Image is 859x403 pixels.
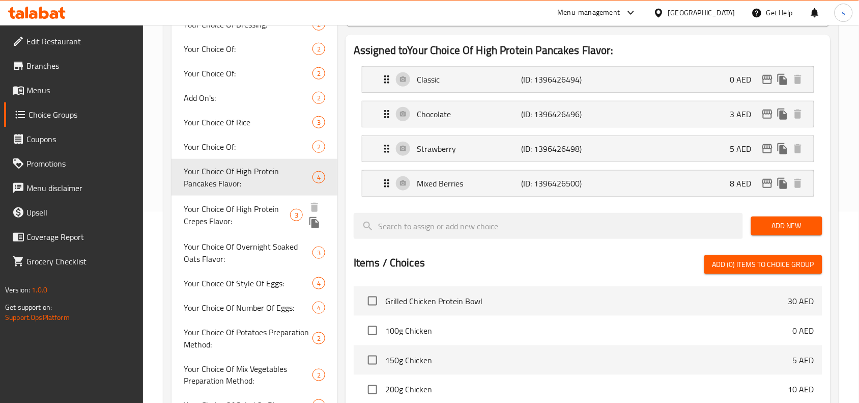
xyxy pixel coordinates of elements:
[775,176,790,191] button: duplicate
[790,176,806,191] button: delete
[26,35,135,47] span: Edit Restaurant
[5,283,30,297] span: Version:
[312,116,325,128] div: Choices
[362,136,814,162] div: Expand
[362,171,814,196] div: Expand
[171,357,337,393] div: Your Choice Of Mix Vegetables Preparation Method:2
[793,354,814,366] p: 5 AED
[730,143,760,155] p: 5 AED
[184,240,312,265] span: Your Choice Of Overnight Soaked Oats Flavor:
[5,301,52,314] span: Get support on:
[790,106,806,122] button: delete
[417,108,521,120] p: Chocolate
[354,43,822,58] h2: Assigned to Your Choice Of High Protein Pancakes Flavor:
[712,258,814,271] span: Add (0) items to choice group
[362,320,383,341] span: Select choice
[4,53,144,78] a: Branches
[171,110,337,135] div: Your Choice Of Rice3
[385,384,788,396] span: 200g Chicken
[842,7,845,18] span: s
[417,177,521,190] p: Mixed Berries
[385,354,793,366] span: 150g Chicken
[354,213,743,239] input: search
[362,101,814,127] div: Expand
[290,209,303,221] div: Choices
[291,210,302,220] span: 3
[385,325,793,337] span: 100g Chicken
[760,141,775,156] button: edit
[312,171,325,183] div: Choices
[26,231,135,243] span: Coverage Report
[354,62,822,97] li: Expand
[759,220,814,232] span: Add New
[307,215,322,230] button: duplicate
[171,159,337,196] div: Your Choice Of High Protein Pancakes Flavor:4
[417,143,521,155] p: Strawberry
[171,37,337,61] div: Your Choice Of:2
[171,320,337,357] div: Your Choice Of Potatoes Preparation Method:2
[313,118,325,127] span: 3
[354,166,822,201] li: Expand
[788,295,814,307] p: 30 AED
[312,141,325,153] div: Choices
[760,72,775,87] button: edit
[775,106,790,122] button: duplicate
[4,176,144,200] a: Menu disclaimer
[312,43,325,55] div: Choices
[171,295,337,320] div: Your Choice Of Number Of Eggs:4
[184,165,312,190] span: Your Choice Of High Protein Pancakes Flavor:
[362,67,814,92] div: Expand
[730,108,760,120] p: 3 AED
[26,182,135,194] span: Menu disclaimer
[184,203,290,227] span: Your Choice Of High Protein Crepes Flavor:
[171,196,337,234] div: Your Choice Of High Protein Crepes Flavor:3deleteduplicate
[184,141,312,153] span: Your Choice Of:
[793,325,814,337] p: 0 AED
[307,200,322,215] button: delete
[775,72,790,87] button: duplicate
[313,370,325,380] span: 2
[4,225,144,249] a: Coverage Report
[26,255,135,267] span: Grocery Checklist
[313,279,325,288] span: 4
[362,350,383,371] span: Select choice
[184,18,312,31] span: Your Choice Of Dressing:
[313,303,325,313] span: 4
[171,271,337,295] div: Your Choice Of Style Of Eggs:4
[385,295,788,307] span: Grilled Chicken Protein Bowl
[4,102,144,127] a: Choice Groups
[730,177,760,190] p: 8 AED
[4,151,144,176] a: Promotions
[4,127,144,151] a: Coupons
[4,78,144,102] a: Menus
[184,92,312,104] span: Add On's:
[790,141,806,156] button: delete
[184,302,312,314] span: Your Choice Of Number Of Eggs:
[521,108,591,120] p: (ID: 1396426496)
[760,176,775,191] button: edit
[354,131,822,166] li: Expand
[354,255,425,271] h2: Items / Choices
[184,43,312,55] span: Your Choice Of:
[26,60,135,72] span: Branches
[362,379,383,400] span: Select choice
[184,363,312,387] span: Your Choice Of Mix Vegetables Preparation Method:
[26,157,135,170] span: Promotions
[312,247,325,259] div: Choices
[521,73,591,86] p: (ID: 1396426494)
[184,67,312,79] span: Your Choice Of:
[184,326,312,351] span: Your Choice Of Potatoes Preparation Method:
[751,217,822,235] button: Add New
[26,133,135,145] span: Coupons
[521,143,591,155] p: (ID: 1396426498)
[521,177,591,190] p: (ID: 1396426500)
[312,302,325,314] div: Choices
[26,84,135,96] span: Menus
[312,332,325,344] div: Choices
[313,93,325,103] span: 2
[354,97,822,131] li: Expand
[4,200,144,225] a: Upsell
[313,142,325,152] span: 2
[775,141,790,156] button: duplicate
[32,283,47,297] span: 1.0.0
